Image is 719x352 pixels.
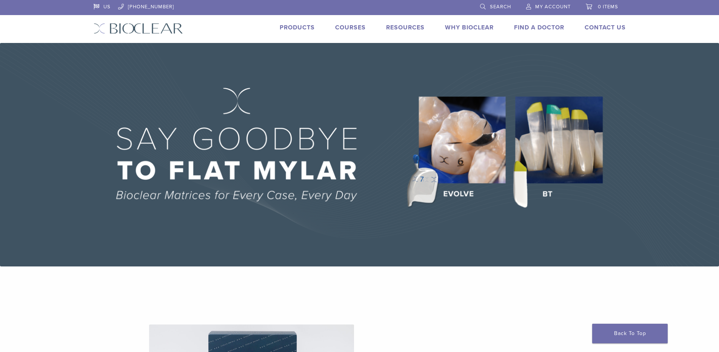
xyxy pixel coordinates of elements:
[598,4,618,10] span: 0 items
[514,24,564,31] a: Find A Doctor
[445,24,494,31] a: Why Bioclear
[94,23,183,34] img: Bioclear
[585,24,626,31] a: Contact Us
[335,24,366,31] a: Courses
[535,4,571,10] span: My Account
[280,24,315,31] a: Products
[490,4,511,10] span: Search
[592,324,668,343] a: Back To Top
[386,24,425,31] a: Resources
